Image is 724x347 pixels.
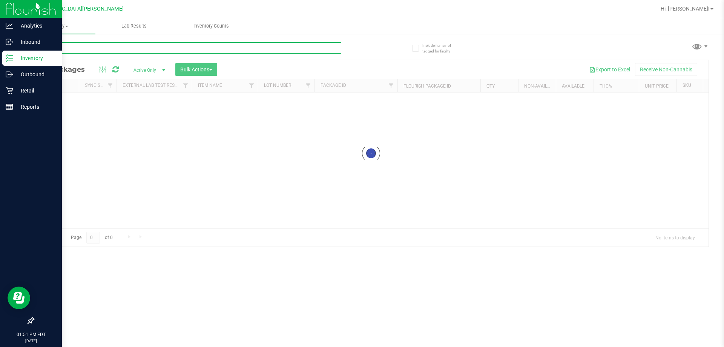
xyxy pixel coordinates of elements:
span: Lab Results [111,23,157,29]
a: Lab Results [95,18,173,34]
span: [GEOGRAPHIC_DATA][PERSON_NAME] [31,6,124,12]
a: Inventory Counts [173,18,250,34]
inline-svg: Inbound [6,38,13,46]
p: Inventory [13,54,58,63]
p: Outbound [13,70,58,79]
iframe: Resource center [8,287,30,309]
p: Retail [13,86,58,95]
p: Reports [13,102,58,111]
span: Inventory Counts [183,23,239,29]
p: [DATE] [3,338,58,344]
p: 01:51 PM EDT [3,331,58,338]
p: Analytics [13,21,58,30]
span: Include items not tagged for facility [422,43,460,54]
inline-svg: Reports [6,103,13,111]
span: Hi, [PERSON_NAME]! [661,6,710,12]
inline-svg: Inventory [6,54,13,62]
inline-svg: Outbound [6,71,13,78]
inline-svg: Retail [6,87,13,94]
input: Search Package ID, Item Name, SKU, Lot or Part Number... [33,42,341,54]
p: Inbound [13,37,58,46]
inline-svg: Analytics [6,22,13,29]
